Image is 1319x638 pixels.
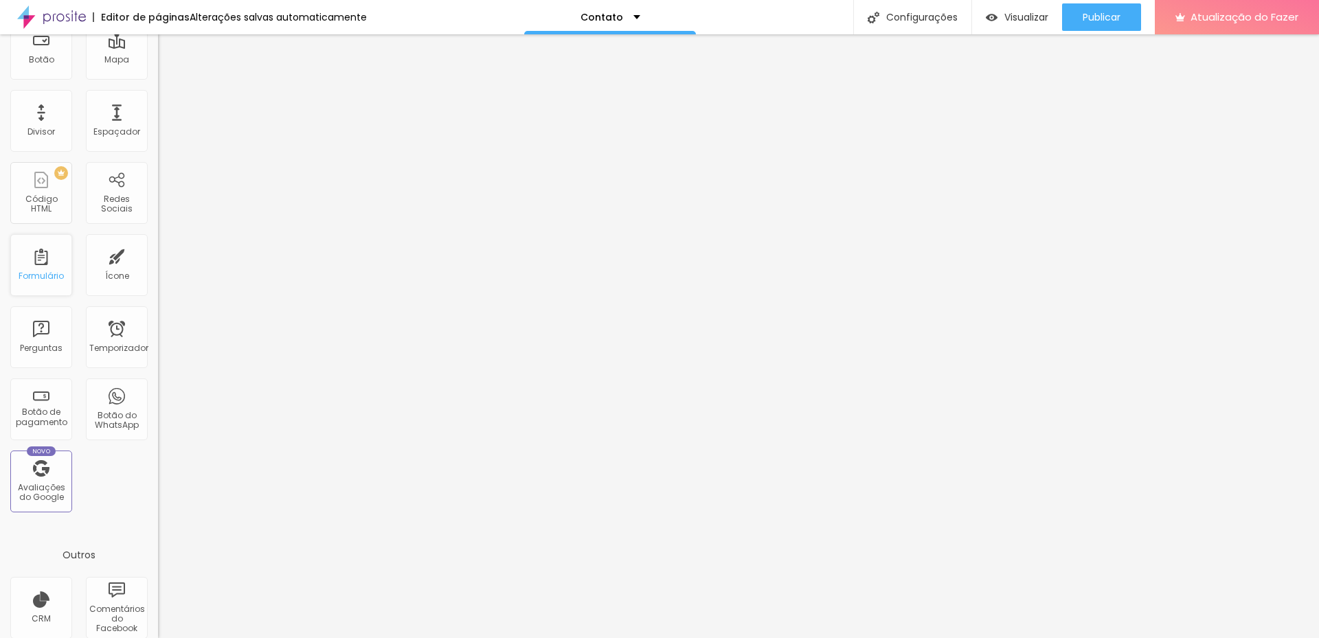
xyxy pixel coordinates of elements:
button: Visualizar [972,3,1062,31]
font: Formulário [19,270,64,282]
font: Configurações [886,10,958,24]
font: Botão de pagamento [16,406,67,427]
font: Editor de páginas [101,10,190,24]
font: Redes Sociais [101,193,133,214]
font: Mapa [104,54,129,65]
font: Ícone [105,270,129,282]
font: Outros [63,548,95,562]
font: Atualização do Fazer [1191,10,1298,24]
font: Novo [32,447,51,455]
font: Botão [29,54,54,65]
font: Espaçador [93,126,140,137]
font: CRM [32,613,51,624]
font: Comentários do Facebook [89,603,145,635]
font: Temporizador [89,342,148,354]
font: Contato [580,10,623,24]
font: Avaliações do Google [18,481,65,503]
font: Alterações salvas automaticamente [190,10,367,24]
button: Publicar [1062,3,1141,31]
font: Divisor [27,126,55,137]
font: Botão do WhatsApp [95,409,139,431]
font: Visualizar [1004,10,1048,24]
font: Código HTML [25,193,58,214]
font: Perguntas [20,342,63,354]
img: view-1.svg [986,12,997,23]
font: Publicar [1083,10,1120,24]
img: Ícone [868,12,879,23]
iframe: Editor [158,34,1319,638]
